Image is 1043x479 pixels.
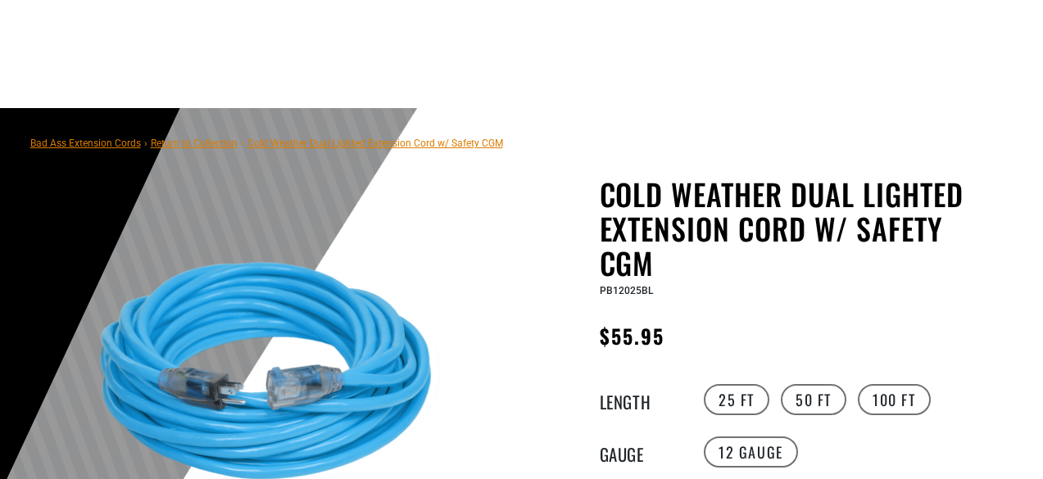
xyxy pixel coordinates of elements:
[600,389,682,410] legend: Length
[781,384,846,415] label: 50 FT
[600,321,664,350] span: $55.95
[30,138,141,149] a: Bad Ass Extension Cords
[704,436,798,468] label: 12 Gauge
[600,441,682,463] legend: Gauge
[704,384,769,415] label: 25 FT
[30,133,503,152] nav: breadcrumbs
[151,138,238,149] a: Return to Collection
[600,285,653,296] span: PB12025BL
[600,177,1001,280] h1: Cold Weather Dual Lighted Extension Cord w/ Safety CGM
[144,138,147,149] span: ›
[247,138,503,149] span: Cold Weather Dual Lighted Extension Cord w/ Safety CGM
[858,384,931,415] label: 100 FT
[241,138,244,149] span: ›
